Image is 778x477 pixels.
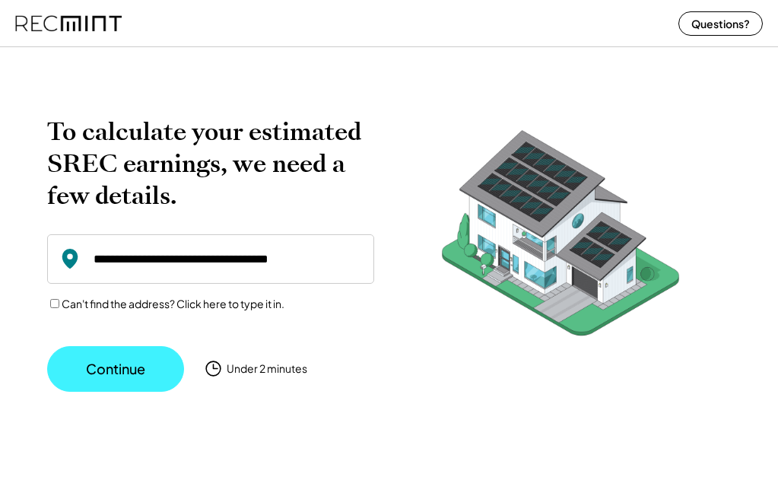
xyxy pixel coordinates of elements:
[15,3,122,43] img: recmint-logotype%403x%20%281%29.jpeg
[412,116,709,360] img: RecMintArtboard%207.png
[47,346,184,392] button: Continue
[227,361,307,377] div: Under 2 minutes
[678,11,763,36] button: Questions?
[47,116,374,211] h2: To calculate your estimated SREC earnings, we need a few details.
[62,297,284,310] label: Can't find the address? Click here to type it in.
